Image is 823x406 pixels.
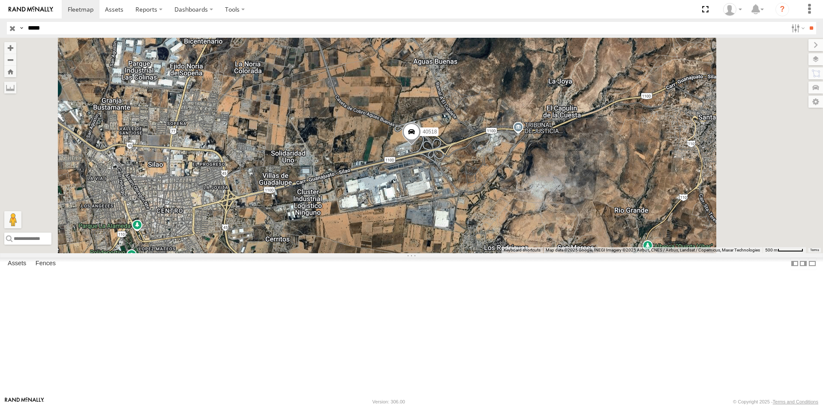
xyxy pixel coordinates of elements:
[31,258,60,270] label: Fences
[504,247,541,253] button: Keyboard shortcuts
[5,397,44,406] a: Visit our Website
[4,82,16,94] label: Measure
[546,248,760,252] span: Map data ©2025 Google, INEGI Imagery ©2025 Airbus, CNES / Airbus, Landsat / Copernicus, Maxar Tec...
[9,6,53,12] img: rand-logo.svg
[3,258,30,270] label: Assets
[773,399,818,404] a: Terms and Conditions
[808,96,823,108] label: Map Settings
[733,399,818,404] div: © Copyright 2025 -
[4,42,16,54] button: Zoom in
[775,3,789,16] i: ?
[18,22,25,34] label: Search Query
[765,248,778,252] span: 500 m
[790,258,799,270] label: Dock Summary Table to the Left
[4,211,21,228] button: Drag Pegman onto the map to open Street View
[763,247,806,253] button: Map Scale: 500 m per 56 pixels
[720,3,745,16] div: Juan Lopez
[372,399,405,404] div: Version: 306.00
[788,22,806,34] label: Search Filter Options
[423,129,437,135] span: 40518
[808,258,817,270] label: Hide Summary Table
[4,66,16,77] button: Zoom Home
[799,258,808,270] label: Dock Summary Table to the Right
[4,54,16,66] button: Zoom out
[810,248,819,251] a: Terms (opens in new tab)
